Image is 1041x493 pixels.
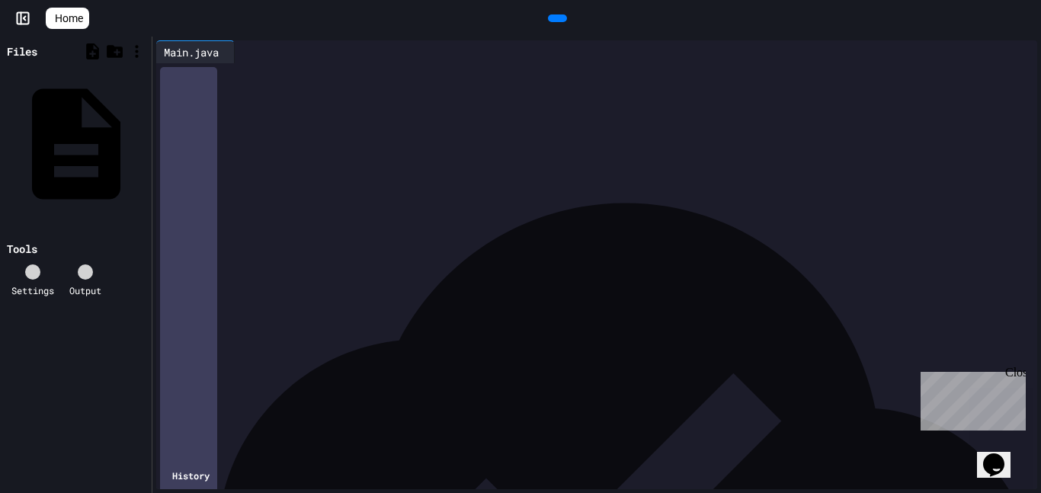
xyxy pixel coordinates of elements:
span: Home [55,11,83,26]
div: Output [69,283,101,297]
div: Main.java [156,44,226,60]
iframe: chat widget [977,432,1026,478]
iframe: chat widget [914,366,1026,431]
div: Files [7,43,37,59]
div: Main.java [156,40,235,63]
div: Tools [7,241,37,257]
div: Chat with us now!Close [6,6,105,97]
a: Home [46,8,89,29]
div: Settings [11,283,54,297]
